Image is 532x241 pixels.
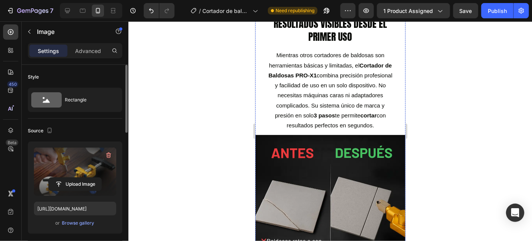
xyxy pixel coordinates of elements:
p: Image [37,27,102,36]
div: Undo/Redo [144,3,175,18]
div: Rectangle [65,91,111,109]
p: Settings [38,47,59,55]
span: or [56,219,60,228]
button: 1 product assigned [377,3,450,18]
div: Publish [488,7,507,15]
button: Upload Image [48,177,102,191]
div: Style [28,74,39,80]
span: 1 product assigned [383,7,433,15]
div: 450 [7,81,18,87]
strong: cortar [105,91,122,97]
button: Save [453,3,478,18]
button: Browse gallery [62,219,95,227]
button: 7 [3,3,57,18]
strong: Cortador de Baldosas PRO-X1 [13,41,136,57]
div: Open Intercom Messenger [506,204,524,222]
span: Need republishing [276,7,314,14]
div: Source [28,126,54,136]
span: Mientras otros cortadores de baldosas son herramientas básicas y limitadas, el combina precisión ... [13,31,137,107]
span: Save [460,8,472,14]
strong: 3 pasos [58,91,80,97]
div: Browse gallery [62,220,95,227]
input: https://example.com/image.jpg [34,202,116,215]
iframe: Design area [255,21,405,241]
span: Cortador de baldosas [202,7,250,15]
p: 7 [50,6,53,15]
button: Publish [481,3,513,18]
p: Advanced [75,47,101,55]
div: Beta [6,140,18,146]
span: / [199,7,201,15]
